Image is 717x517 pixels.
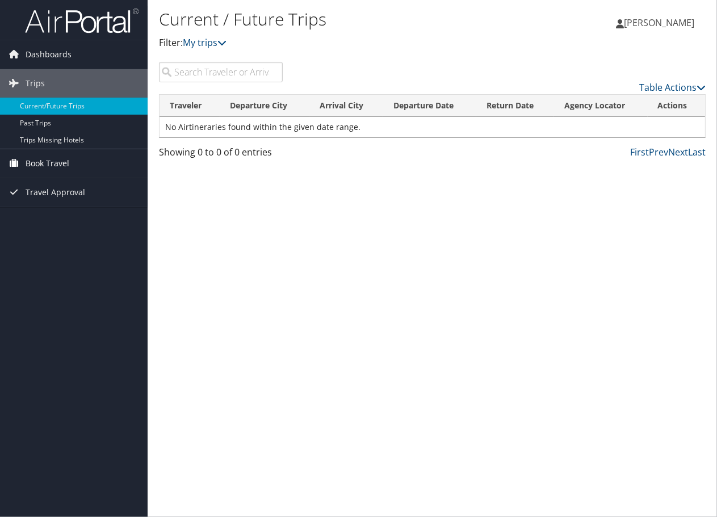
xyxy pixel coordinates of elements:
a: Prev [649,146,668,158]
p: Filter: [159,36,523,51]
a: Next [668,146,688,158]
span: Travel Approval [26,178,85,207]
th: Arrival City: activate to sort column ascending [309,95,383,117]
th: Departure City: activate to sort column ascending [220,95,309,117]
a: Table Actions [639,81,706,94]
span: Dashboards [26,40,72,69]
th: Return Date: activate to sort column ascending [476,95,554,117]
a: My trips [183,36,227,49]
a: First [630,146,649,158]
input: Search Traveler or Arrival City [159,62,283,82]
div: Showing 0 to 0 of 0 entries [159,145,283,165]
th: Agency Locator: activate to sort column ascending [554,95,648,117]
span: [PERSON_NAME] [624,16,694,29]
a: [PERSON_NAME] [616,6,706,40]
th: Actions [648,95,705,117]
a: Last [688,146,706,158]
img: airportal-logo.png [25,7,139,34]
th: Departure Date: activate to sort column descending [383,95,476,117]
span: Book Travel [26,149,69,178]
td: No Airtineraries found within the given date range. [160,117,705,137]
th: Traveler: activate to sort column ascending [160,95,220,117]
span: Trips [26,69,45,98]
h1: Current / Future Trips [159,7,523,31]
